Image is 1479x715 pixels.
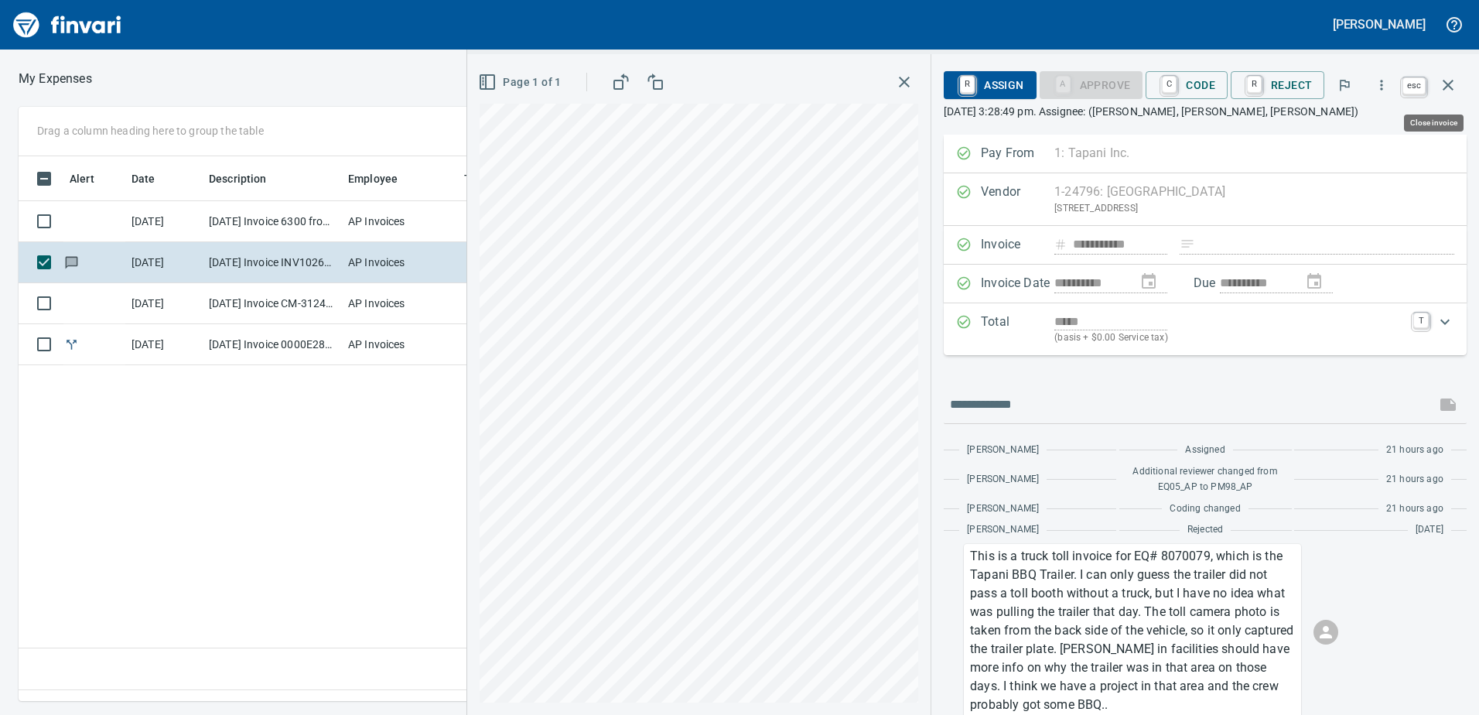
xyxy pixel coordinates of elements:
[203,283,342,324] td: [DATE] Invoice CM-3124323 from United Site Services (1-11055)
[464,169,493,188] span: Team
[342,242,458,283] td: AP Invoices
[1162,76,1177,93] a: C
[342,283,458,324] td: AP Invoices
[342,201,458,242] td: AP Invoices
[1386,501,1443,517] span: 21 hours ago
[132,169,155,188] span: Date
[967,522,1039,538] span: [PERSON_NAME]
[967,472,1039,487] span: [PERSON_NAME]
[348,169,398,188] span: Employee
[209,169,287,188] span: Description
[1247,76,1262,93] a: R
[125,283,203,324] td: [DATE]
[981,313,1054,346] p: Total
[1040,77,1143,91] div: Coding Required
[1054,330,1404,346] p: (basis + $0.00 Service tax)
[1185,443,1225,458] span: Assigned
[70,169,114,188] span: Alert
[1146,71,1228,99] button: CCode
[1333,16,1426,32] h5: [PERSON_NAME]
[209,169,267,188] span: Description
[348,169,418,188] span: Employee
[70,169,94,188] span: Alert
[967,501,1039,517] span: [PERSON_NAME]
[1127,464,1284,495] span: Additional reviewer changed from EQ05_AP to PM98_AP
[944,303,1467,355] div: Expand
[1429,386,1467,423] span: This records your message into the invoice and notifies anyone mentioned
[125,242,203,283] td: [DATE]
[944,104,1467,119] p: [DATE] 3:28:49 pm. Assignee: ([PERSON_NAME], [PERSON_NAME], [PERSON_NAME])
[967,443,1039,458] span: [PERSON_NAME]
[19,70,92,88] nav: breadcrumb
[1413,313,1429,328] a: T
[475,68,567,97] button: Page 1 of 1
[1170,501,1240,517] span: Coding changed
[481,73,561,92] span: Page 1 of 1
[37,123,264,139] p: Drag a column heading here to group the table
[125,324,203,365] td: [DATE]
[960,76,975,93] a: R
[132,169,176,188] span: Date
[1365,68,1399,102] button: More
[125,201,203,242] td: [DATE]
[1187,522,1223,538] span: Rejected
[944,71,1036,99] button: RAssign
[203,201,342,242] td: [DATE] Invoice 6300 from Wire Rite Electric Inc (1-11130)
[1158,72,1215,98] span: Code
[1402,77,1426,94] a: esc
[1386,443,1443,458] span: 21 hours ago
[1416,522,1443,538] span: [DATE]
[63,257,80,267] span: Has messages
[9,6,125,43] img: Finvari
[1327,68,1361,102] button: Flag
[956,72,1023,98] span: Assign
[63,339,80,349] span: Split transaction
[203,242,342,283] td: [DATE] Invoice INV10264176 from [GEOGRAPHIC_DATA] (1-24796)
[970,547,1295,714] p: This is a truck toll invoice for EQ# 8070079, which is the Tapani BBQ Trailer. I can only guess t...
[1243,72,1312,98] span: Reject
[342,324,458,365] td: AP Invoices
[464,169,513,188] span: Team
[1231,71,1324,99] button: RReject
[1329,12,1429,36] button: [PERSON_NAME]
[1386,472,1443,487] span: 21 hours ago
[19,70,92,88] p: My Expenses
[203,324,342,365] td: [DATE] Invoice 0000E28842385 from UPS (1-30551)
